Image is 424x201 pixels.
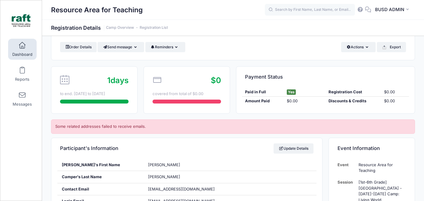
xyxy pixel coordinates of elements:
[148,187,215,191] span: [EMAIL_ADDRESS][DOMAIN_NAME]
[145,42,185,52] button: Reminders
[8,88,37,109] a: Messages
[12,52,32,57] span: Dashboard
[242,89,284,95] div: Paid in Full
[245,68,283,85] h4: Payment Status
[57,171,144,183] div: Camper's Last Name
[60,42,97,52] a: Order Details
[338,140,380,157] h4: Event Information
[15,77,29,82] span: Reports
[377,42,406,52] button: Export
[287,89,296,95] span: Yes
[265,4,355,16] input: Search by First Name, Last Name, or Email...
[140,25,168,30] a: Registration List
[51,25,168,31] h1: Registration Details
[98,42,144,52] button: Send message
[242,98,284,104] div: Amount Paid
[60,140,118,157] h4: Participant's Information
[107,76,111,85] span: 1
[10,9,33,32] img: Resource Area for Teaching
[13,102,32,107] span: Messages
[153,91,221,97] div: covered from total of $0.00
[356,159,406,177] td: Resource Area for Teaching
[8,39,37,60] a: Dashboard
[148,162,180,167] span: [PERSON_NAME]
[60,91,129,97] div: to end. [DATE] to [DATE]
[211,76,221,85] span: $0
[326,98,381,104] div: Discounts & Credits
[57,183,144,195] div: Contact Email
[57,159,144,171] div: [PERSON_NAME]'s First Name
[107,74,129,86] div: days
[341,42,376,52] button: Actions
[148,174,180,179] span: [PERSON_NAME]
[51,119,415,134] div: Some related addresses failed to receive emails.
[375,6,404,13] span: BUSD ADMIN
[106,25,134,30] a: Camp Overview
[8,64,37,85] a: Reports
[51,3,143,17] h1: Resource Area for Teaching
[381,98,409,104] div: $0.00
[338,159,356,177] td: Event
[0,6,42,35] a: Resource Area for Teaching
[326,89,381,95] div: Registration Cost
[274,143,313,154] a: Update Details
[371,3,415,17] button: BUSD ADMIN
[381,89,409,95] div: $0.00
[284,98,326,104] div: $0.00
